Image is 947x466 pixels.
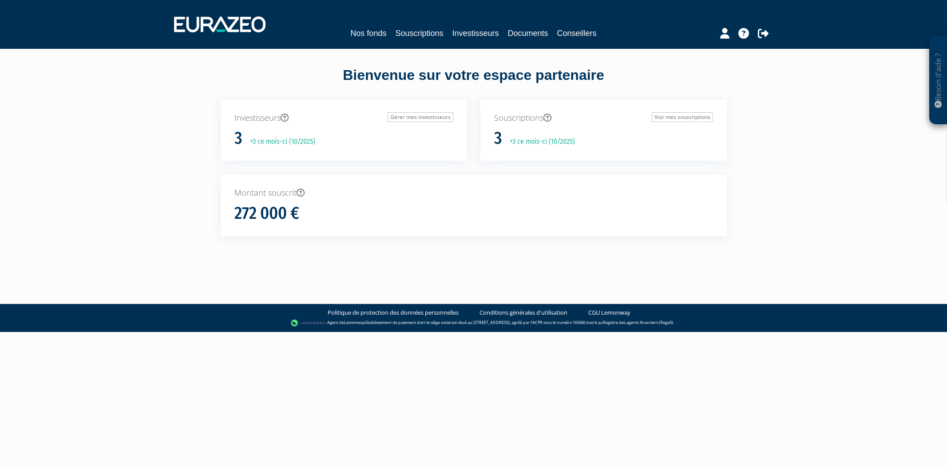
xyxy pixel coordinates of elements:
a: Lemonway [344,320,365,325]
p: Investisseurs [234,112,453,124]
a: CGU Lemonway [588,308,630,317]
a: Conditions générales d'utilisation [479,308,567,317]
h1: 3 [234,129,242,148]
img: 1732889491-logotype_eurazeo_blanc_rvb.png [174,16,265,32]
div: Bienvenue sur votre espace partenaire [214,65,733,100]
p: Souscriptions [494,112,713,124]
a: Conseillers [557,27,597,39]
h1: 272 000 € [234,204,299,223]
a: Voir mes souscriptions [652,112,713,122]
a: Documents [508,27,548,39]
h1: 3 [494,129,502,148]
p: +3 ce mois-ci (10/2025) [244,137,315,147]
p: Montant souscrit [234,187,713,199]
p: Besoin d'aide ? [933,40,943,120]
img: logo-lemonway.png [291,319,325,328]
a: Registre des agents financiers (Regafi) [603,320,673,325]
a: Politique de protection des données personnelles [328,308,459,317]
a: Gérer mes investisseurs [388,112,453,122]
a: Nos fonds [350,27,386,39]
div: - Agent de (établissement de paiement dont le siège social est situé au [STREET_ADDRESS], agréé p... [9,319,938,328]
a: Souscriptions [395,27,443,39]
p: +3 ce mois-ci (10/2025) [503,137,575,147]
a: Investisseurs [452,27,499,39]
